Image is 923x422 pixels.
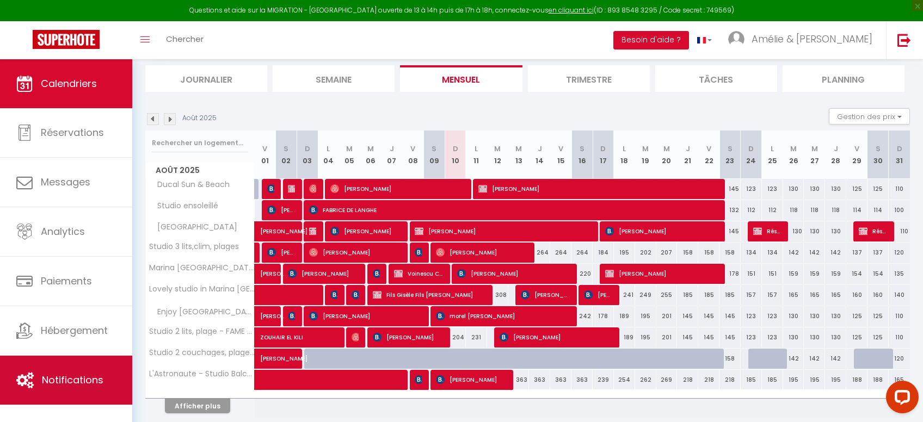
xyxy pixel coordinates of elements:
span: [PERSON_NAME] [288,263,359,284]
img: logout [897,33,911,47]
abbr: J [686,144,690,154]
span: [PERSON_NAME] [457,263,570,284]
div: 134 [762,243,783,263]
div: 125 [846,327,867,347]
div: 125 [867,179,889,199]
th: 04 [318,131,339,179]
th: 28 [825,131,846,179]
div: 118 [825,200,846,220]
img: ... [728,31,744,47]
abbr: D [305,144,310,154]
span: ZOUHAIR EL KILI [260,321,360,342]
abbr: M [367,144,374,154]
a: en cliquant ici [549,5,594,15]
span: [PERSON_NAME] [260,300,285,321]
div: 130 [783,327,804,347]
abbr: L [771,144,774,154]
div: 195 [635,327,656,347]
div: 123 [762,179,783,199]
a: [PERSON_NAME] [255,264,276,284]
div: 269 [656,370,678,390]
th: 30 [867,131,889,179]
div: 135 [889,264,910,284]
div: 145 [719,221,741,241]
th: 23 [719,131,741,179]
div: 130 [804,306,825,326]
th: 31 [889,131,910,179]
li: Tâches [655,65,777,92]
div: 189 [614,306,635,326]
abbr: L [327,144,330,154]
div: 130 [783,306,804,326]
span: FABRICE DE LANGHE [309,200,719,220]
abbr: M [515,144,522,154]
span: [PERSON_NAME] [309,306,422,326]
div: 123 [741,327,762,347]
th: 02 [275,131,297,179]
div: 154 [846,264,867,284]
a: [PERSON_NAME] [255,306,276,327]
span: Hébergement [41,324,108,337]
a: Chercher [158,21,212,59]
span: Paiements [41,274,92,288]
span: [PERSON_NAME] [309,178,316,199]
abbr: M [642,144,649,154]
span: [PERSON_NAME] [330,178,465,199]
div: 165 [783,285,804,305]
a: [PERSON_NAME] [255,221,276,242]
li: Semaine [273,65,395,92]
span: [PERSON_NAME] [373,327,444,347]
div: 110 [889,221,910,241]
div: 178 [719,264,741,284]
abbr: S [284,144,288,154]
span: Fils Gisèle Fils [PERSON_NAME] [373,284,486,305]
abbr: V [558,144,563,154]
span: Notifications [42,373,103,387]
span: [PERSON_NAME] [500,327,613,347]
th: 17 [593,131,614,179]
th: 06 [360,131,381,179]
div: 159 [804,264,825,284]
div: 142 [825,349,846,369]
div: 123 [741,179,762,199]
th: 21 [677,131,698,179]
th: 03 [297,131,318,179]
div: 218 [677,370,698,390]
div: 130 [825,221,846,241]
span: Messages [41,175,90,189]
span: [PERSON_NAME] roulant [309,221,316,241]
div: 145 [677,327,698,347]
div: 195 [804,370,825,390]
span: [PERSON_NAME] [373,263,380,284]
div: 154 [867,264,889,284]
div: 142 [783,349,804,369]
div: 201 [656,306,678,326]
th: 18 [614,131,635,179]
th: 05 [339,131,360,179]
span: UNAI SALABERRIA [288,306,295,326]
th: 24 [741,131,762,179]
p: Août 2025 [182,113,217,123]
span: [PERSON_NAME] [436,369,507,390]
th: 29 [846,131,867,179]
abbr: D [748,144,754,154]
div: 178 [593,306,614,326]
span: [PERSON_NAME] [436,242,528,263]
div: 195 [783,370,804,390]
span: Studio 2 lits, plage - FAME MARINA BAIE DES ANGES [147,327,256,336]
span: [PERSON_NAME] [352,327,359,347]
div: 165 [889,370,910,390]
div: 118 [804,200,825,220]
div: 159 [825,264,846,284]
span: [PERSON_NAME] [415,221,592,241]
div: 125 [846,179,867,199]
div: 110 [889,327,910,347]
div: 130 [783,221,804,241]
div: 158 [719,349,741,369]
th: 19 [635,131,656,179]
div: 160 [846,285,867,305]
abbr: M [494,144,501,154]
abbr: M [790,144,797,154]
button: Besoin d'aide ? [613,31,689,49]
